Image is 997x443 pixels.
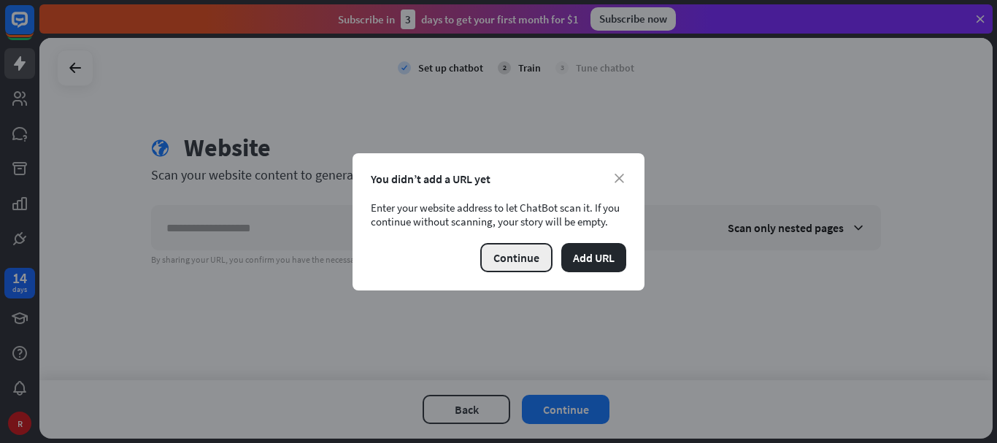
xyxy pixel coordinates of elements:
[12,6,55,50] button: Open LiveChat chat widget
[615,174,624,183] i: close
[561,243,626,272] button: Add URL
[480,243,553,272] button: Continue
[371,201,626,228] div: Enter your website address to let ChatBot scan it. If you continue without scanning, your story w...
[371,172,626,186] div: You didn’t add a URL yet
